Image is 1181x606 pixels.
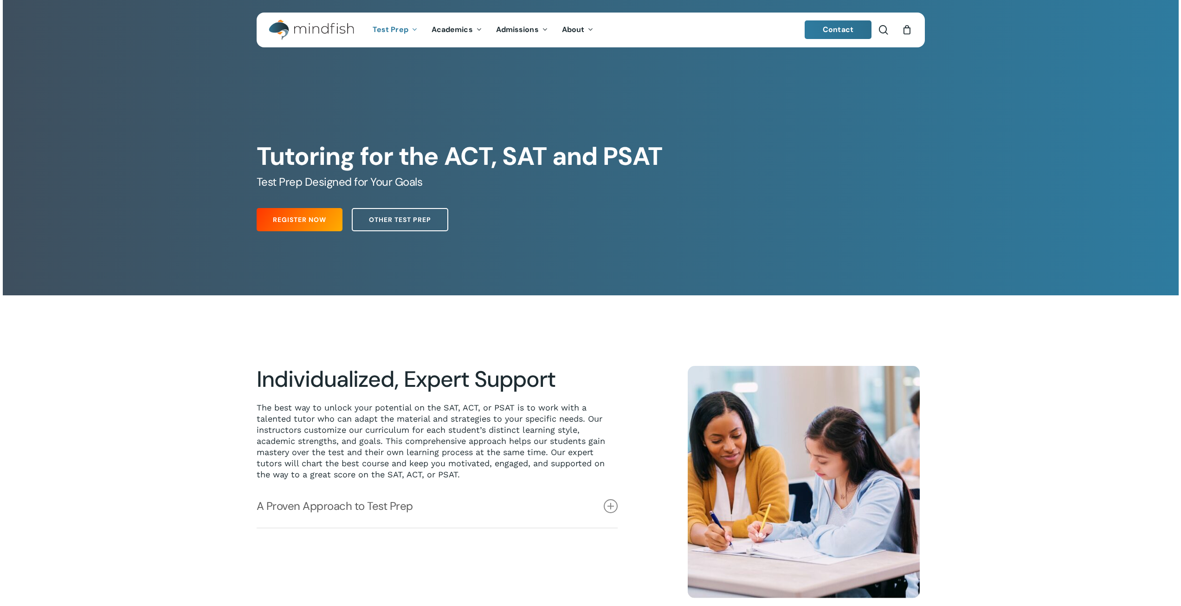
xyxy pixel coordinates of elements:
[432,25,473,34] span: Academics
[352,208,448,231] a: Other Test Prep
[489,26,555,34] a: Admissions
[555,26,601,34] a: About
[366,26,425,34] a: Test Prep
[369,215,431,224] span: Other Test Prep
[257,13,925,47] header: Main Menu
[823,25,853,34] span: Contact
[257,402,618,480] p: The best way to unlock your potential on the SAT, ACT, or PSAT is to work with a talented tutor w...
[373,25,408,34] span: Test Prep
[425,26,489,34] a: Academics
[257,142,924,171] h1: Tutoring for the ACT, SAT and PSAT
[366,13,600,47] nav: Main Menu
[902,25,912,35] a: Cart
[562,25,585,34] span: About
[257,485,618,528] a: A Proven Approach to Test Prep
[257,175,924,189] h5: Test Prep Designed for Your Goals
[805,20,871,39] a: Contact
[496,25,539,34] span: Admissions
[257,366,618,393] h2: Individualized, Expert Support
[688,366,920,598] img: 1 on 1 14
[273,215,326,224] span: Register Now
[257,208,342,231] a: Register Now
